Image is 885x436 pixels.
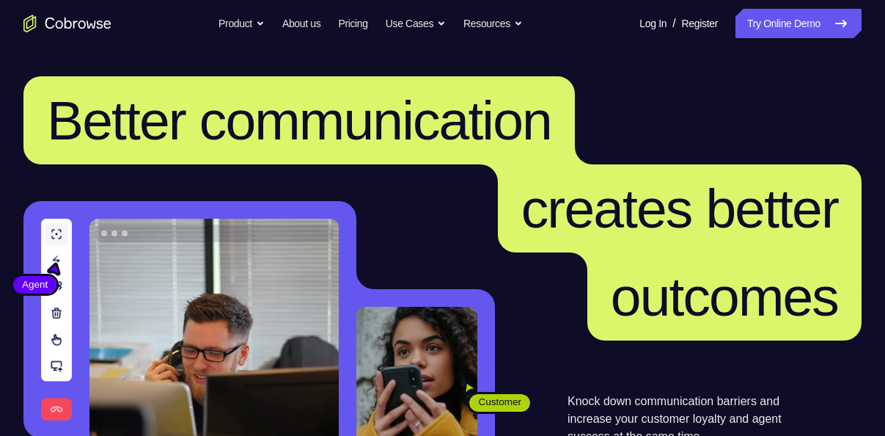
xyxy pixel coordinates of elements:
[282,9,320,38] a: About us
[639,9,666,38] a: Log In
[672,15,675,32] span: /
[521,178,838,239] span: creates better
[682,9,718,38] a: Register
[463,9,523,38] button: Resources
[23,15,111,32] a: Go to the home page
[338,9,367,38] a: Pricing
[219,9,265,38] button: Product
[735,9,862,38] a: Try Online Demo
[386,9,446,38] button: Use Cases
[611,266,838,327] span: outcomes
[47,90,551,151] span: Better communication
